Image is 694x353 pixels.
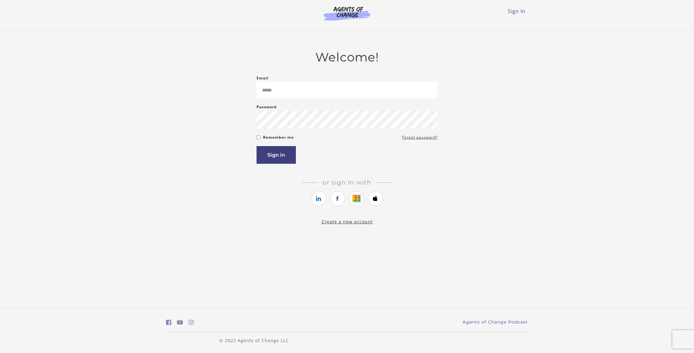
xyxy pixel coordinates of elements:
a: Create a new account [322,219,373,225]
i: https://www.youtube.com/c/AgentsofChangeTestPrepbyMeaganMitchell (Open in a new window) [177,319,183,325]
a: Forgot password? [402,134,437,141]
label: Password [257,103,277,111]
a: https://www.youtube.com/c/AgentsofChangeTestPrepbyMeaganMitchell (Open in a new window) [177,318,183,327]
a: Sign In [508,8,525,15]
a: Agents of Change Podcast [463,319,528,325]
a: https://courses.thinkific.com/users/auth/facebook?ss%5Breferral%5D=&ss%5Buser_return_to%5D=&ss%5B... [330,191,345,206]
a: https://courses.thinkific.com/users/auth/apple?ss%5Breferral%5D=&ss%5Buser_return_to%5D=&ss%5Bvis... [368,191,383,206]
p: © 2022 Agents of Change LLC [166,337,342,344]
a: https://courses.thinkific.com/users/auth/linkedin?ss%5Breferral%5D=&ss%5Buser_return_to%5D=&ss%5B... [311,191,326,206]
label: Email [257,74,269,82]
i: https://www.facebook.com/groups/aswbtestprep (Open in a new window) [166,319,171,325]
label: If you are a human, ignore this field [257,146,261,325]
button: Sign in [257,146,296,164]
a: https://www.facebook.com/groups/aswbtestprep (Open in a new window) [166,318,171,327]
span: Or sign in with [318,179,376,186]
h2: Welcome! [257,50,437,65]
a: https://www.instagram.com/agentsofchangeprep/ (Open in a new window) [189,318,194,327]
a: https://courses.thinkific.com/users/auth/google?ss%5Breferral%5D=&ss%5Buser_return_to%5D=&ss%5Bvi... [349,191,364,206]
label: Remember me [263,134,294,141]
img: Agents of Change Logo [317,6,377,20]
i: https://www.instagram.com/agentsofchangeprep/ (Open in a new window) [189,319,194,325]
